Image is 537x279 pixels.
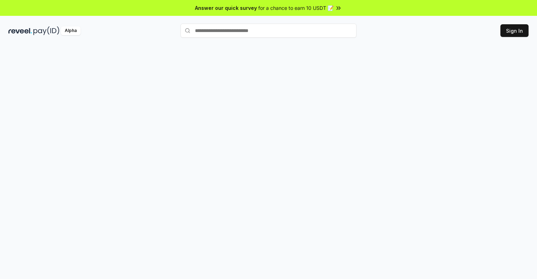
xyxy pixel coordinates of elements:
[61,26,81,35] div: Alpha
[8,26,32,35] img: reveel_dark
[195,4,257,12] span: Answer our quick survey
[500,24,529,37] button: Sign In
[33,26,59,35] img: pay_id
[258,4,334,12] span: for a chance to earn 10 USDT 📝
